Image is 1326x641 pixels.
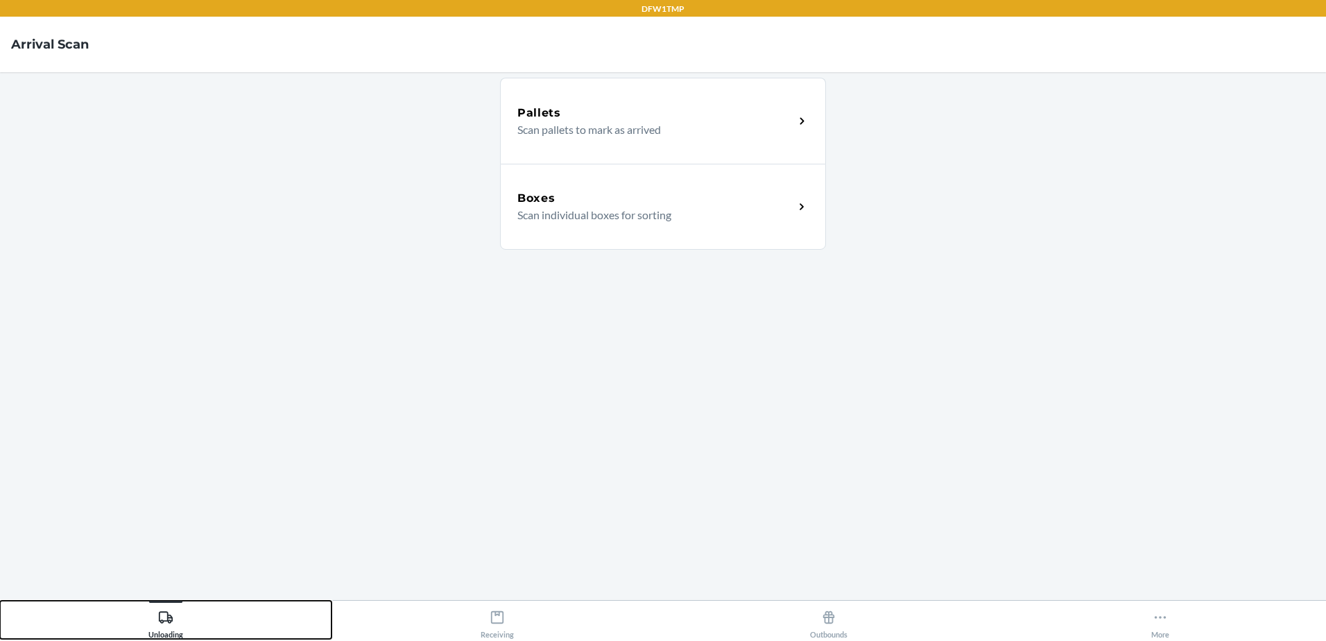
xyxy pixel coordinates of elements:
h5: Pallets [517,105,561,121]
p: Scan individual boxes for sorting [517,207,783,223]
button: Outbounds [663,601,995,639]
p: DFW1TMP [642,3,684,15]
div: Unloading [148,604,183,639]
div: More [1151,604,1169,639]
h4: Arrival Scan [11,35,89,53]
button: More [995,601,1326,639]
div: Outbounds [810,604,847,639]
button: Receiving [331,601,663,639]
h5: Boxes [517,190,556,207]
p: Scan pallets to mark as arrived [517,121,783,138]
a: BoxesScan individual boxes for sorting [500,164,826,250]
div: Receiving [481,604,514,639]
a: PalletsScan pallets to mark as arrived [500,78,826,164]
